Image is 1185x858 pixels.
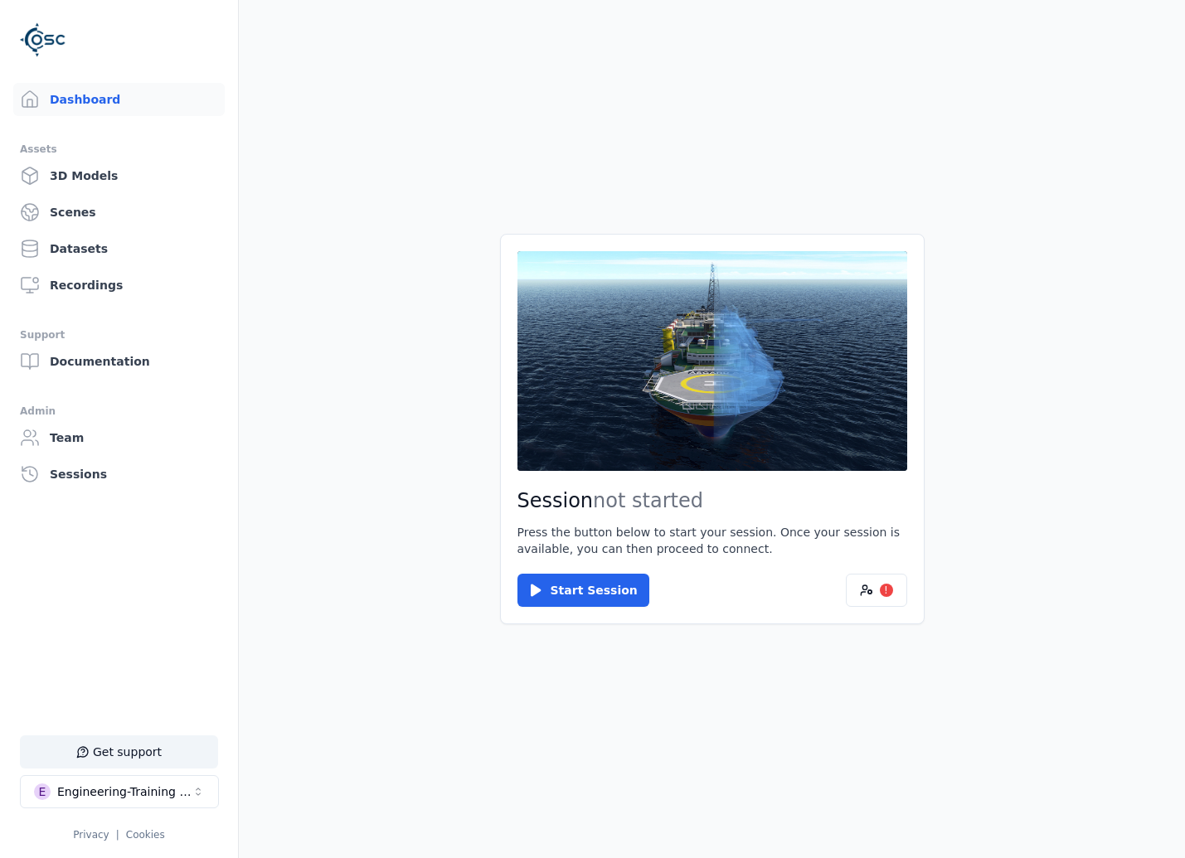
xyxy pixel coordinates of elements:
[517,574,649,607] button: Start Session
[126,829,165,841] a: Cookies
[13,458,225,491] a: Sessions
[517,487,907,514] h2: Session
[20,735,218,768] button: Get support
[20,139,218,159] div: Assets
[20,17,66,63] img: Logo
[13,232,225,265] a: Datasets
[13,421,225,454] a: Team
[34,783,51,800] div: E
[20,325,218,345] div: Support
[116,829,119,841] span: |
[20,401,218,421] div: Admin
[13,159,225,192] a: 3D Models
[20,775,219,808] button: Select a workspace
[13,83,225,116] a: Dashboard
[13,196,225,229] a: Scenes
[880,584,893,597] div: !
[846,574,907,607] button: !
[73,829,109,841] a: Privacy
[13,345,225,378] a: Documentation
[57,783,192,800] div: Engineering-Training (SSO Staging)
[517,524,907,557] p: Press the button below to start your session. Once your session is available, you can then procee...
[13,269,225,302] a: Recordings
[593,489,703,512] span: not started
